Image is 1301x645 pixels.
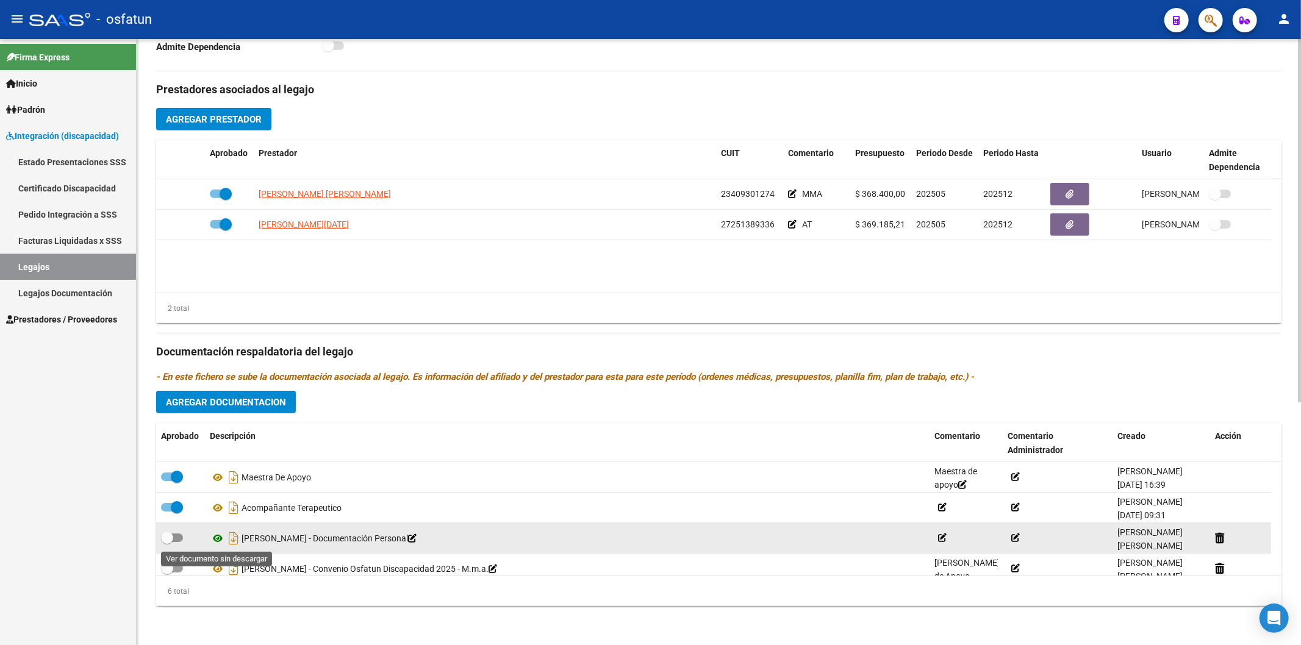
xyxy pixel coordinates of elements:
span: AT [802,219,812,229]
div: [PERSON_NAME] - Convenio Osfatun Discapacidad 2025 - M.m.a. [210,559,925,579]
datatable-header-cell: Aprobado [205,140,254,180]
span: $ 368.400,00 [855,189,905,199]
span: Inicio [6,77,37,90]
span: Prestadores / Proveedores [6,313,117,326]
span: [PERSON_NAME] de Apoyo - [PERSON_NAME] [934,558,1000,609]
span: Periodo Desde [916,148,973,158]
span: [DATE] 16:39 [1117,480,1166,490]
span: Agregar Prestador [166,114,262,125]
datatable-header-cell: Creado [1113,423,1210,463]
span: Comentario Administrador [1008,431,1063,455]
span: [PERSON_NAME] [1117,497,1183,507]
span: Creado [1117,431,1145,441]
span: [PERSON_NAME] [PERSON_NAME] [1117,558,1183,582]
datatable-header-cell: Presupuesto [850,140,911,180]
span: Aprobado [161,431,199,441]
div: 6 total [156,585,189,598]
datatable-header-cell: Comentario Administrador [1003,423,1113,463]
span: Acción [1215,431,1241,441]
button: Agregar Prestador [156,108,271,130]
span: MMA [802,189,822,199]
span: Aprobado [210,148,248,158]
span: Comentario [934,431,980,441]
span: [PERSON_NAME] [1117,466,1183,476]
mat-icon: person [1277,12,1291,26]
span: [PERSON_NAME] [PERSON_NAME] [1117,527,1183,551]
i: Descargar documento [226,529,242,548]
datatable-header-cell: CUIT [716,140,783,180]
span: $ 369.185,21 [855,219,905,229]
datatable-header-cell: Acción [1210,423,1271,463]
div: [PERSON_NAME] - Documentación Personal [210,529,925,548]
span: 202505 [916,219,945,229]
span: [PERSON_NAME] [DATE] [1142,219,1238,229]
span: Agregar Documentacion [166,397,286,408]
i: - En este fichero se sube la documentación asociada al legajo. Es información del afiliado y del ... [156,371,974,382]
h3: Documentación respaldatoria del legajo [156,343,1281,360]
span: [PERSON_NAME] [PERSON_NAME] [259,189,391,199]
div: Maestra De Apoyo [210,468,925,487]
span: Prestador [259,148,297,158]
div: Open Intercom Messenger [1260,604,1289,633]
i: Descargar documento [226,559,242,579]
i: Descargar documento [226,498,242,518]
span: Padrón [6,103,45,116]
span: Usuario [1142,148,1172,158]
datatable-header-cell: Aprobado [156,423,205,463]
span: Maestra de apoyo [934,466,977,490]
div: 2 total [156,302,189,315]
span: Integración (discapacidad) [6,129,119,143]
span: Firma Express [6,51,70,64]
span: [DATE] 09:31 [1117,510,1166,520]
datatable-header-cell: Admite Dependencia [1204,140,1271,180]
span: - osfatun [96,6,152,33]
span: [PERSON_NAME][DATE] [259,219,349,229]
datatable-header-cell: Periodo Hasta [978,140,1045,180]
button: Agregar Documentacion [156,391,296,413]
span: Periodo Hasta [983,148,1039,158]
span: 27251389336 [721,219,775,229]
span: Admite Dependencia [1209,148,1260,172]
datatable-header-cell: Periodo Desde [911,140,978,180]
span: Comentario [788,148,834,158]
span: Presupuesto [855,148,905,158]
span: Descripción [210,431,256,441]
datatable-header-cell: Usuario [1137,140,1204,180]
span: 23409301274 [721,189,775,199]
datatable-header-cell: Prestador [254,140,716,180]
div: Acompañante Terapeutico [210,498,925,518]
datatable-header-cell: Descripción [205,423,930,463]
datatable-header-cell: Comentario [930,423,1003,463]
span: 202512 [983,219,1012,229]
h3: Prestadores asociados al legajo [156,81,1281,98]
p: Admite Dependencia [156,40,322,54]
i: Descargar documento [226,468,242,487]
span: 202505 [916,189,945,199]
datatable-header-cell: Comentario [783,140,850,180]
span: [PERSON_NAME] [DATE] [1142,189,1238,199]
mat-icon: menu [10,12,24,26]
span: CUIT [721,148,740,158]
span: 202512 [983,189,1012,199]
